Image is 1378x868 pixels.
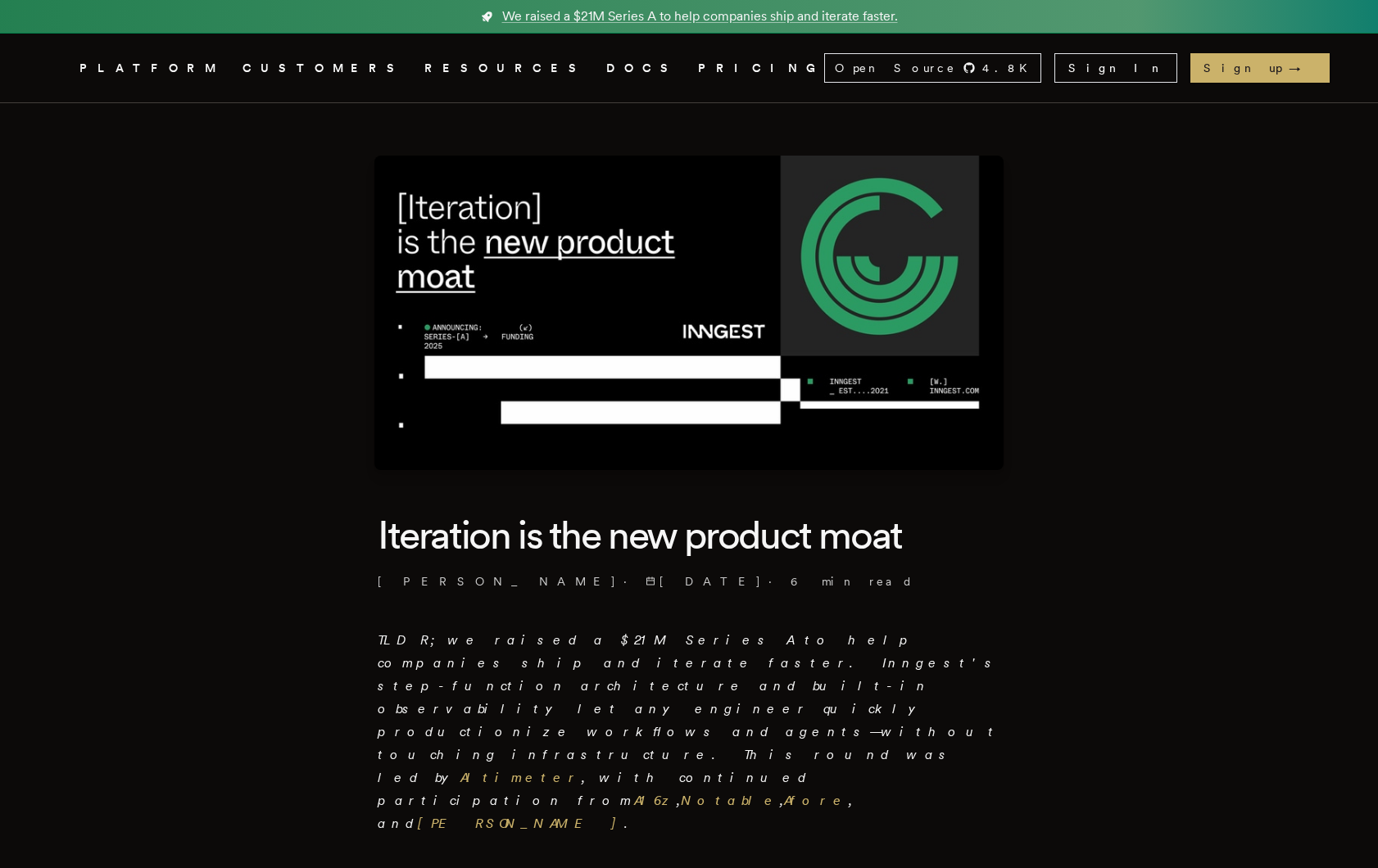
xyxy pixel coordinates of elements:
a: PRICING [698,58,824,79]
button: RESOURCES [424,58,587,79]
a: [PERSON_NAME] [378,573,617,590]
a: Afore [784,793,849,808]
a: [PERSON_NAME] [418,816,624,831]
a: Sign In [1054,53,1177,83]
a: Notable [681,793,780,808]
span: Open Source [835,60,956,76]
a: A16z [634,793,677,808]
nav: Global [34,34,1344,102]
span: We raised a $21M Series A to help companies ship and iterate faster. [502,7,898,26]
a: Sign up [1190,53,1330,83]
span: → [1289,60,1317,76]
a: DOCS [606,58,678,79]
p: · · [378,573,1000,590]
a: CUSTOMERS [243,58,405,79]
img: Featured image for Iteration is the new product moat blog post [374,156,1004,470]
a: Altimeter [460,770,582,785]
span: 4.8 K [982,60,1037,76]
span: [DATE] [646,573,762,590]
button: PLATFORM [79,58,223,79]
em: TLDR; we raised a $21M Series A to help companies ship and iterate faster. Inngest's step-functio... [378,632,1000,831]
h1: Iteration is the new product moat [378,509,1000,560]
span: 6 min read [791,573,913,590]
